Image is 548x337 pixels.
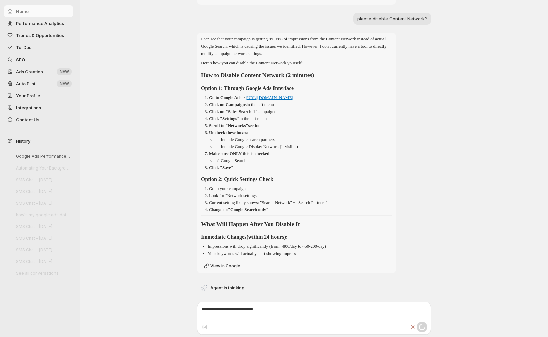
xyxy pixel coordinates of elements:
button: See all conversations [11,268,74,278]
strong: Click "Settings" [209,116,239,121]
strong: Make sure ONLY this is checked [209,151,269,156]
button: SMS Chat - [DATE] [11,245,74,255]
strong: Immediate Changes [201,234,246,240]
a: [URL][DOMAIN_NAME] [246,95,293,100]
a: SEO [4,53,73,66]
span: To-Dos [16,45,31,50]
strong: Uncheck these boxes [209,130,247,135]
button: Contact Us [4,114,73,126]
strong: Option 2: Quick Settings Check [201,176,273,182]
p: Your keywords will actually start showing impress [208,251,296,256]
button: Automating Your Background Tasks [11,163,74,173]
button: Trends & Opportunities [4,29,73,41]
span: Your Profile [16,93,40,98]
button: Google Ads Performance Analysis and Recommendations [11,151,74,161]
p: section [209,123,260,128]
span: History [16,138,30,144]
span: Auto Pilot [16,81,35,86]
li: ☐ Include Google Display Network (if visible) [216,143,392,150]
strong: How to Disable Content Network (2 minutes) [201,72,314,78]
a: Integrations [4,102,73,114]
li: ☐ Include Google search partners [216,136,392,143]
p: → [209,95,293,100]
p: I can see that your campaign is getting 99.98% of impressions from the Content Network instead of... [201,35,392,58]
button: SMS Chat - [DATE] [11,186,74,197]
strong: Click on Campaigns [209,102,247,107]
strong: Click on "Sales-Search-1" [209,109,258,114]
strong: Click "Save" [209,165,233,170]
a: View in Google [201,261,244,271]
button: SMS Chat - [DATE] [11,221,74,232]
p: : [209,130,248,135]
span: NEW [60,81,69,86]
span: Contact Us [16,117,39,122]
span: SEO [16,57,25,62]
span: Ads Creation [16,69,43,74]
button: Stop response [409,322,416,332]
strong: Go to Google Ads [209,95,241,100]
strong: Option 1: Through Google Ads Interface [201,85,294,91]
button: how's my google ads doing [DATE]? [11,210,74,220]
span: Performance Analytics [16,21,64,26]
span: View in Google [210,263,240,269]
p: Agent is thinking... [210,284,248,291]
button: SMS Chat - [DATE] [11,233,74,243]
h3: (within 24 hours): [201,232,392,241]
a: Your Profile [4,90,73,102]
li: ☑ Google Search [216,157,392,164]
span: Integrations [16,105,41,110]
p: Current setting likely shows: "Search Network" + "Search Partners" [209,200,327,205]
p: Look for "Network settings" [209,193,258,198]
strong: What Will Happen After You Disable It [201,221,300,227]
span: Trends & Opportunities [16,33,64,38]
p: Here's how you can disable the Content Network yourself: [201,59,392,67]
button: Performance Analytics [4,17,73,29]
button: Ads Creation [4,66,73,78]
span: NEW [60,69,69,74]
p: Impressions will drop significantly (from ~800/day to ~50-200/day) [208,244,326,249]
button: SMS Chat - [DATE] [11,198,74,208]
p: : [209,151,271,156]
a: Auto Pilot [4,78,73,90]
button: To-Dos [4,41,73,53]
p: Change to: [209,207,269,212]
strong: "Google Search only" [228,207,269,212]
p: please disable Content Network? [357,15,427,22]
p: in the left menu [209,102,274,107]
button: SMS Chat - [DATE] [11,256,74,267]
p: campaign [209,109,275,114]
p: in the left menu [209,116,267,121]
button: SMS Chat - [DATE] [11,175,74,185]
p: Go to your campaign [209,186,246,191]
strong: Scroll to "Networks" [209,123,248,128]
